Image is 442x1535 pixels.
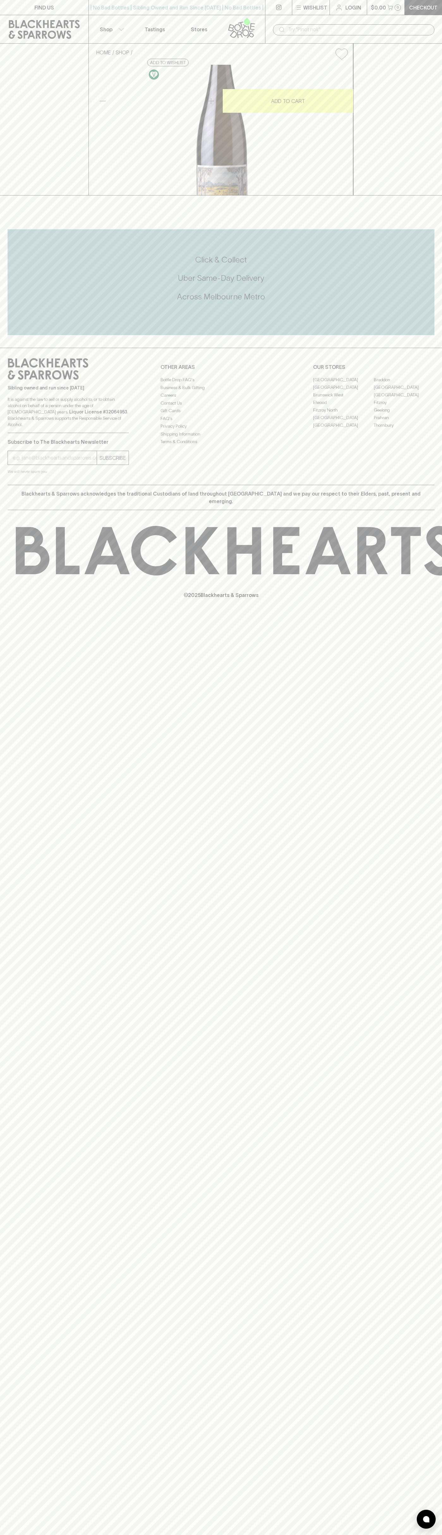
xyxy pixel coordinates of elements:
[8,255,434,265] h5: Click & Collect
[13,453,97,463] input: e.g. jane@blackheartsandsparrows.com.au
[313,391,374,399] a: Brunswick West
[313,406,374,414] a: Fitzroy North
[333,46,350,62] button: Add to wishlist
[149,69,159,80] img: Vegan
[100,26,112,33] p: Shop
[8,273,434,283] h5: Uber Same-Day Delivery
[69,409,127,414] strong: Liquor License #32064953
[374,391,434,399] a: [GEOGRAPHIC_DATA]
[96,50,111,55] a: HOME
[345,4,361,11] p: Login
[288,25,429,35] input: Try "Pinot noir"
[8,292,434,302] h5: Across Melbourne Metro
[374,406,434,414] a: Geelong
[147,59,189,66] button: Add to wishlist
[8,438,129,446] p: Subscribe to The Blackhearts Newsletter
[271,97,305,105] p: ADD TO CART
[223,89,353,113] button: ADD TO CART
[89,15,133,43] button: Shop
[34,4,54,11] p: FIND US
[374,421,434,429] a: Thornbury
[116,50,129,55] a: SHOP
[8,229,434,335] div: Call to action block
[177,15,221,43] a: Stores
[160,415,282,422] a: FAQ's
[97,451,129,465] button: SUBSCRIBE
[160,399,282,407] a: Contact Us
[313,414,374,421] a: [GEOGRAPHIC_DATA]
[8,385,129,391] p: Sibling owned and run since [DATE]
[100,454,126,462] p: SUBSCRIBE
[397,6,399,9] p: 0
[147,68,160,81] a: Made without the use of any animal products.
[160,384,282,391] a: Business & Bulk Gifting
[91,65,353,195] img: 41542.png
[374,399,434,406] a: Fitzroy
[160,392,282,399] a: Careers
[374,383,434,391] a: [GEOGRAPHIC_DATA]
[374,414,434,421] a: Prahran
[374,376,434,383] a: Braddon
[303,4,327,11] p: Wishlist
[160,407,282,415] a: Gift Cards
[313,376,374,383] a: [GEOGRAPHIC_DATA]
[145,26,165,33] p: Tastings
[191,26,207,33] p: Stores
[12,490,430,505] p: Blackhearts & Sparrows acknowledges the traditional Custodians of land throughout [GEOGRAPHIC_DAT...
[133,15,177,43] a: Tastings
[313,363,434,371] p: OUR STORES
[313,399,374,406] a: Elwood
[160,430,282,438] a: Shipping Information
[313,383,374,391] a: [GEOGRAPHIC_DATA]
[8,468,129,475] p: We will never spam you
[313,421,374,429] a: [GEOGRAPHIC_DATA]
[160,438,282,446] a: Terms & Conditions
[160,376,282,384] a: Bottle Drop FAQ's
[160,423,282,430] a: Privacy Policy
[160,363,282,371] p: OTHER AREAS
[423,1516,429,1522] img: bubble-icon
[409,4,438,11] p: Checkout
[8,396,129,428] p: It is against the law to sell or supply alcohol to, or to obtain alcohol on behalf of a person un...
[371,4,386,11] p: $0.00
